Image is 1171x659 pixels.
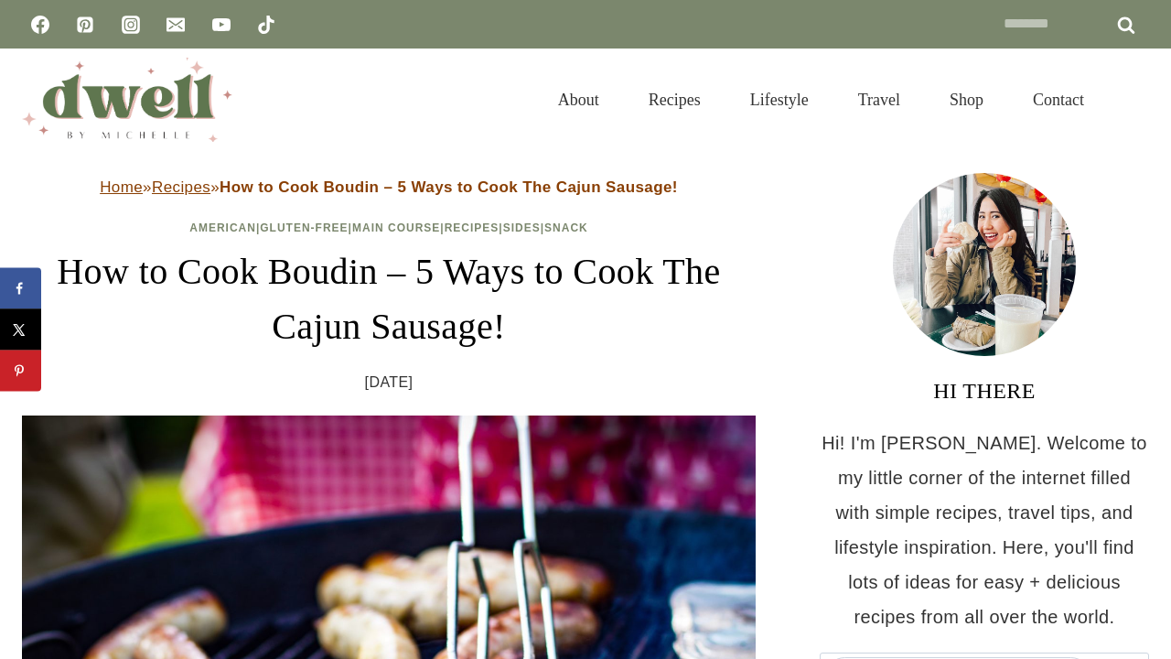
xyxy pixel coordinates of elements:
[833,68,925,132] a: Travel
[157,6,194,43] a: Email
[365,369,414,396] time: [DATE]
[1008,68,1109,132] a: Contact
[820,374,1149,407] h3: HI THERE
[189,221,588,234] span: | | | | |
[220,178,678,196] strong: How to Cook Boudin – 5 Ways to Cook The Cajun Sausage!
[533,68,1109,132] nav: Primary Navigation
[113,6,149,43] a: Instagram
[22,244,756,354] h1: How to Cook Boudin – 5 Ways to Cook The Cajun Sausage!
[22,6,59,43] a: Facebook
[544,221,588,234] a: Snack
[152,178,210,196] a: Recipes
[22,58,232,142] img: DWELL by michelle
[725,68,833,132] a: Lifestyle
[624,68,725,132] a: Recipes
[67,6,103,43] a: Pinterest
[533,68,624,132] a: About
[1118,84,1149,115] button: View Search Form
[100,178,678,196] span: » »
[925,68,1008,132] a: Shop
[445,221,500,234] a: Recipes
[248,6,285,43] a: TikTok
[820,426,1149,634] p: Hi! I'm [PERSON_NAME]. Welcome to my little corner of the internet filled with simple recipes, tr...
[203,6,240,43] a: YouTube
[100,178,143,196] a: Home
[189,221,256,234] a: American
[260,221,348,234] a: Gluten-Free
[352,221,440,234] a: Main Course
[503,221,541,234] a: Sides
